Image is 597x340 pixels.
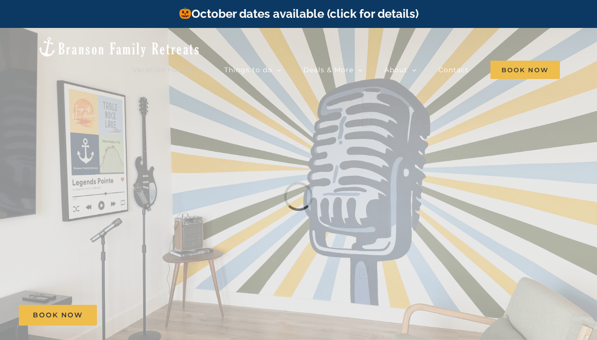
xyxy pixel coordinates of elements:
[132,66,193,73] span: Vacation homes
[438,60,469,79] a: Contact
[384,66,407,73] span: About
[179,7,191,19] img: 🎃
[132,60,560,79] nav: Main Menu
[224,60,282,79] a: Things to do
[224,66,272,73] span: Things to do
[438,66,469,73] span: Contact
[490,61,560,79] span: Book Now
[37,36,201,58] img: Branson Family Retreats Logo
[384,60,417,79] a: About
[303,60,363,79] a: Deals & More
[33,311,83,319] span: Book Now
[178,7,419,21] a: October dates available (click for details)
[303,66,353,73] span: Deals & More
[19,305,97,326] a: Book Now
[132,60,203,79] a: Vacation homes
